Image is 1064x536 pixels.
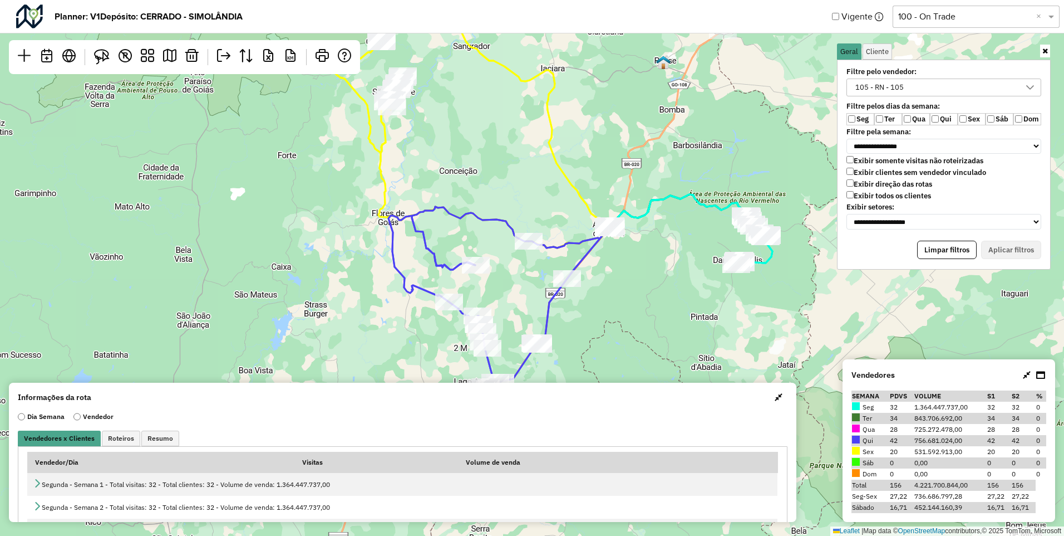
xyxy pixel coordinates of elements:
td: 20 [1011,446,1036,457]
th: Vendedor/Dia [27,452,295,473]
div: RECANTO GOIANO [752,228,780,245]
label: Ter [874,113,902,125]
div: BAR DO ORI [722,256,750,273]
td: 32 [987,402,1011,413]
a: Exportar planner [213,45,235,70]
td: 725.272.478,00 [914,424,987,435]
td: Sex [851,446,889,457]
div: BAR DO ANTONIO JUIZ [465,316,492,333]
span: Cliente [866,48,889,55]
label: Exibir todos os clientes [846,191,931,201]
input: Exibir clientes sem vendedor vinculado [846,168,854,175]
td: 27,22 [889,491,914,502]
div: Segunda - Semana 1 - Total visitas: 32 - Total clientes: 32 - Volume de venda: 1.364.447.737,00 [33,479,772,490]
td: Sáb [851,457,889,469]
div: BARRACA DO COCO [595,220,623,236]
td: 32 [1011,402,1036,413]
a: Iniciar novo planner [13,45,36,70]
div: ACOUGUE DO MILTINHO [470,334,497,350]
div: QUIOSQUE GL [522,335,550,352]
a: Visão geral - Abre nova aba [58,45,80,70]
td: 28 [1011,424,1036,435]
td: 0 [1011,457,1036,469]
img: Selecionar atividades - laço [94,49,110,65]
label: Dom [1013,113,1041,125]
a: Relatório de km [279,45,302,70]
div: RESTAURANTE DO VAVA [737,216,765,232]
input: Dia Semana [18,412,25,422]
div: NOVAIS DISTRIBUIDORA [597,217,624,234]
input: Exibir direção das rotas [846,179,854,187]
label: Dia Semana [18,412,65,422]
label: Qui [930,113,958,125]
span: Clear all [1036,10,1046,23]
td: 16,71 [1011,502,1036,513]
div: MERCERIA CHAVES SAO [375,91,402,108]
a: OpenStreetMap [898,527,945,535]
div: BAR DO FRANGO [523,335,550,352]
div: Vigente [832,4,1060,28]
td: 16,71 [987,502,1011,513]
input: Vendedor [73,412,81,422]
label: Exibir direção das rotas [846,179,932,189]
div: LANCHONETE TUDO EM 1 [481,374,509,391]
div: BAR DO OTAVIO [727,255,755,271]
td: 16,71 [889,502,914,513]
img: Posse [656,55,671,70]
div: 105 - RN - 105 [851,79,908,96]
td: Ter [851,413,889,424]
input: Sáb [987,115,994,123]
th: Volume de venda [458,452,777,473]
div: Map data © contributors,© 2025 TomTom, Microsoft [830,527,1064,536]
td: 156 [889,480,914,491]
div: HORTIFRUTI PURA VIDA [725,252,752,269]
div: BAR DO PEDRO CHICO [515,233,543,250]
div: MERCADO BOM DE PRECO [378,99,406,115]
strong: Informações da rota [18,392,91,403]
span: KM [287,56,294,60]
div: AGRO CASTANHEIRA [435,294,463,310]
a: Leaflet [833,527,860,535]
td: Seg-Sex [851,491,889,502]
div: RESTAURANTE GALINHA [471,378,499,395]
div: MC RONALD [382,81,410,98]
td: Total [851,480,889,491]
td: 28 [889,424,914,435]
div: IMPERIO GIRLS [748,227,776,243]
div: PADARIA E MERCEARIA [732,208,760,225]
a: Roteirizar planner [159,45,181,70]
a: Imprimir rotas [311,45,333,70]
td: Sábado [851,502,889,513]
td: 531.592.913,00 [914,446,987,457]
div: BAR DO GAUCHO JUIZ D [468,323,496,340]
td: 0 [1036,457,1046,469]
div: EMPORIO SERTANEJO [388,69,416,86]
div: BAR E LANCHONETE DA [464,308,491,324]
div: MERCEARIA DA MARINA [521,335,549,352]
td: 20 [987,446,1011,457]
td: Qua [851,424,889,435]
td: 27,22 [987,491,1011,502]
strong: Depósito: CERRADO - SIMOLÂNDIA [100,10,243,23]
td: 0 [987,469,1011,480]
td: Seg [851,402,889,413]
div: RESTAURANTE E CHURRA [751,227,779,244]
label: Filtre pela semana: [840,128,1048,137]
label: Filtre pelos dias da semana: [840,102,1048,111]
div: SUPER. DKASA [725,252,753,269]
div: COM. FEIRA DA AMIZAD [383,80,411,96]
label: Seg [846,113,874,125]
strong: Planner: V1 [55,10,100,23]
div: DIST. DO BIROTE [374,94,402,110]
div: Segunda - Semana 2 - Total visitas: 32 - Total clientes: 32 - Volume de venda: 1.364.447.737,00 [33,501,772,513]
div: BAR SANTOS [752,228,780,245]
label: Exibir somente visitas não roteirizadas [846,156,983,165]
a: Exportar dados vendas [235,45,257,70]
div: BAR DO KULA [732,207,760,224]
div: RESTAURANTE KIDELIC [596,219,624,236]
label: Sáb [986,113,1013,125]
td: 32 [889,402,914,413]
div: DISTRIBUIDORA DILSI [523,334,551,351]
div: QUITANDINHA DOCE SAB [733,208,761,225]
div: SUPERMERCADO IDEAL S [377,86,405,103]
